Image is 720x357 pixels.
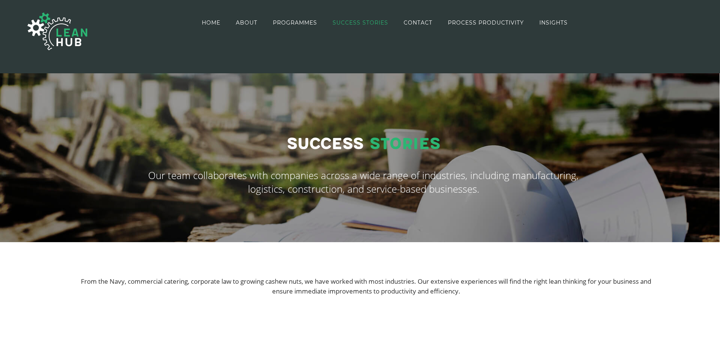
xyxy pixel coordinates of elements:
nav: Main Menu [202,1,568,44]
a: ABOUT [236,1,257,44]
span: Our team collaborates with companies across a wide range of industries, including manufacturing, ... [148,168,579,196]
span: Stories [370,134,440,154]
span: CONTACT [404,20,432,25]
span: From the Navy, commercial catering, corporate law to growing cashew nuts, we have worked with mos... [81,277,651,295]
a: SUCCESS STORIES [333,1,388,44]
span: INSIGHTS [539,20,568,25]
a: PROCESS PRODUCTIVITY [448,1,524,44]
span: PROCESS PRODUCTIVITY [448,20,524,25]
a: HOME [202,1,220,44]
span: SUCCESS STORIES [333,20,388,25]
span: PROGRAMMES [273,20,317,25]
a: CONTACT [404,1,432,44]
a: PROGRAMMES [273,1,317,44]
span: Success [287,134,364,154]
span: ABOUT [236,20,257,25]
a: INSIGHTS [539,1,568,44]
span: HOME [202,20,220,25]
img: The Lean Hub | Optimising productivity with Lean Logo [20,5,95,58]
